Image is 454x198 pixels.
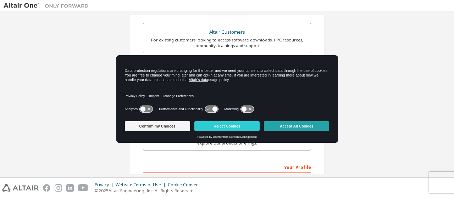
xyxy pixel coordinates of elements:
img: facebook.svg [43,184,50,192]
div: Website Terms of Use [116,182,168,188]
div: Privacy [95,182,116,188]
div: For existing customers looking to access software downloads, HPC resources, community, trainings ... [148,37,306,49]
p: © 2025 Altair Engineering, Inc. All Rights Reserved. [95,188,204,194]
img: instagram.svg [55,184,62,192]
img: linkedin.svg [66,184,74,192]
div: Cookie Consent [168,182,204,188]
div: Your Profile [143,161,311,172]
div: Altair Customers [148,27,306,37]
img: youtube.svg [78,184,88,192]
img: Altair One [4,2,92,9]
img: altair_logo.svg [2,184,39,192]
